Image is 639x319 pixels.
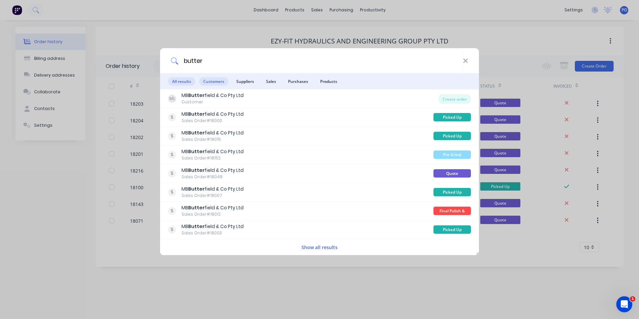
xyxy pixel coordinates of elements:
div: Final Polish & Inspection [433,207,471,215]
div: Sales Order #18015 [181,136,244,142]
div: ML [168,95,176,103]
span: Suppliers [232,77,258,86]
div: Create order [438,94,471,104]
b: Butter [188,129,205,136]
div: Quote [433,169,471,178]
b: Butter [188,148,205,155]
div: Picked Up [433,225,471,234]
b: Butter [188,223,205,230]
b: Butter [188,186,205,192]
div: Picked Up [433,132,471,140]
input: Start typing a customer or supplier name to create a new order... [178,48,463,73]
div: Sales Order #18000 [181,118,244,124]
div: Sales Order #18012 [181,211,244,217]
div: Sales Order #18007 [181,193,244,199]
span: Sales [262,77,280,86]
iframe: Intercom live chat [616,296,632,312]
div: MB field & Co Pty Ltd [181,204,244,211]
span: 1 [630,296,635,302]
button: Show all results [299,243,340,251]
span: Products [316,77,341,86]
div: Picked Up [433,113,471,121]
div: MB field & Co Pty Ltd [181,167,244,174]
div: MB field & Co Pty Ltd [181,186,244,193]
b: Butter [188,167,205,174]
div: MB field & Co Pty Ltd [181,148,244,155]
div: Customer [181,99,244,105]
div: MB field & Co Pty Ltd [181,223,244,230]
div: Sales Order #18003 [181,230,244,236]
div: Sales Order #18048 [181,174,244,180]
b: Butter [188,111,205,117]
span: Purchases [284,77,312,86]
span: Customers [199,77,228,86]
div: MB field & Co Pty Ltd [181,92,244,99]
b: Butter [188,92,205,99]
div: Pre Grind [433,150,471,159]
span: All results [168,77,195,86]
div: Picked Up [433,188,471,196]
div: MB field & Co Pty Ltd [181,129,244,136]
b: Butter [188,204,205,211]
div: Sales Order #18152 [181,155,244,161]
div: MB field & Co Pty Ltd [181,111,244,118]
